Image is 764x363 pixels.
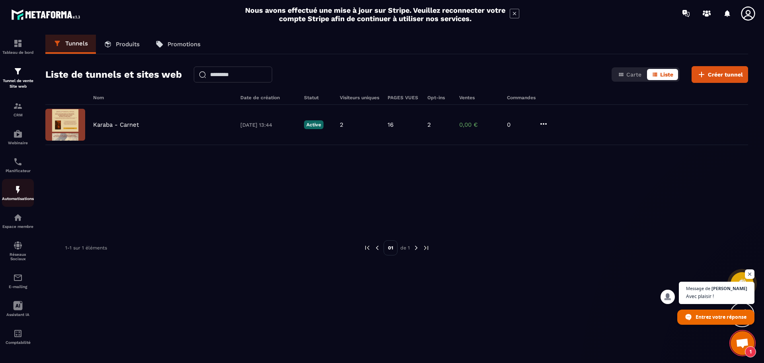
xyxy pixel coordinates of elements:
h6: Ventes [459,95,499,100]
p: Planificateur [2,169,34,173]
img: formation [13,39,23,48]
img: image [45,109,85,141]
div: Ouvrir le chat [731,331,754,355]
h6: Commandes [507,95,536,100]
a: formationformationCRM [2,95,34,123]
a: automationsautomationsWebinaire [2,123,34,151]
span: Créer tunnel [708,71,743,78]
a: formationformationTableau de bord [2,33,34,61]
span: 1 [745,346,756,357]
img: automations [13,185,23,194]
a: schedulerschedulerPlanificateur [2,151,34,179]
p: Réseaux Sociaux [2,252,34,261]
p: 0 [507,121,531,128]
p: 16 [388,121,394,128]
img: next [413,244,420,251]
span: Message de [686,286,710,290]
p: Tunnel de vente Site web [2,78,34,89]
p: Produits [116,41,140,48]
img: social-network [13,241,23,250]
h6: Visiteurs uniques [340,95,380,100]
button: Créer tunnel [692,66,748,83]
p: Webinaire [2,141,34,145]
p: 2 [340,121,343,128]
button: Liste [647,69,678,80]
h2: Nous avons effectué une mise à jour sur Stripe. Veuillez reconnecter votre compte Stripe afin de ... [245,6,506,23]
p: Automatisations [2,196,34,201]
p: CRM [2,113,34,117]
h6: PAGES VUES [388,95,419,100]
span: Carte [626,71,641,78]
a: formationformationTunnel de vente Site web [2,61,34,95]
p: 1-1 sur 1 éléments [65,245,107,251]
a: Tunnels [45,35,96,54]
a: Assistant IA [2,295,34,323]
p: Promotions [168,41,201,48]
span: [PERSON_NAME] [711,286,747,290]
span: Avec plaisir ! [686,292,747,300]
h6: Date de création [240,95,296,100]
span: Entrez votre réponse [696,310,746,324]
img: prev [364,244,371,251]
a: automationsautomationsEspace membre [2,207,34,235]
p: Active [304,120,324,129]
button: Carte [613,69,646,80]
img: scheduler [13,157,23,167]
p: 01 [384,240,398,255]
img: accountant [13,329,23,338]
p: Espace membre [2,224,34,229]
img: formation [13,67,23,76]
h6: Opt-ins [427,95,451,100]
p: Tunnels [65,40,88,47]
p: 0,00 € [459,121,499,128]
img: automations [13,129,23,139]
a: Produits [96,35,148,54]
h6: Statut [304,95,332,100]
p: Tableau de bord [2,50,34,55]
img: email [13,273,23,283]
p: 2 [427,121,431,128]
p: Assistant IA [2,312,34,317]
img: next [423,244,430,251]
a: social-networksocial-networkRéseaux Sociaux [2,235,34,267]
a: automationsautomationsAutomatisations [2,179,34,207]
img: prev [374,244,381,251]
h6: Nom [93,95,232,100]
p: [DATE] 13:44 [240,122,296,128]
h2: Liste de tunnels et sites web [45,67,182,82]
a: emailemailE-mailing [2,267,34,295]
p: E-mailing [2,285,34,289]
img: formation [13,101,23,111]
p: de 1 [400,245,410,251]
a: Promotions [148,35,209,54]
p: Comptabilité [2,340,34,345]
span: Liste [660,71,673,78]
img: automations [13,213,23,222]
img: logo [11,7,83,22]
a: accountantaccountantComptabilité [2,323,34,351]
p: Karaba - Carnet [93,121,139,128]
